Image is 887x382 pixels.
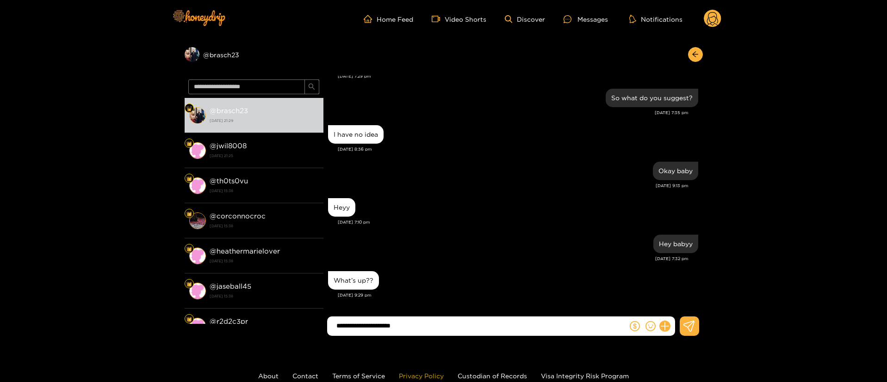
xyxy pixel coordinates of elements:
[210,116,319,125] strong: [DATE] 21:29
[328,271,379,290] div: Sep. 15, 9:29 pm
[210,257,319,265] strong: [DATE] 15:38
[364,15,413,23] a: Home Feed
[458,372,527,379] a: Custodian of Records
[626,14,685,24] button: Notifications
[210,292,319,300] strong: [DATE] 15:38
[292,372,318,379] a: Contact
[186,316,192,322] img: Fan Level
[186,246,192,252] img: Fan Level
[645,321,656,331] span: smile
[338,73,698,79] div: [DATE] 7:29 pm
[328,198,355,217] div: Sep. 15, 7:10 pm
[630,321,640,331] span: dollar
[505,15,545,23] a: Discover
[541,372,629,379] a: Visa Integrity Risk Program
[432,15,486,23] a: Video Shorts
[338,146,698,152] div: [DATE] 8:36 pm
[189,142,206,159] img: conversation
[189,248,206,264] img: conversation
[189,283,206,299] img: conversation
[258,372,279,379] a: About
[210,212,266,220] strong: @ corconnocroc
[185,47,323,62] div: @brasch23
[432,15,445,23] span: video-camera
[332,372,385,379] a: Terms of Service
[304,79,319,94] button: search
[334,277,373,284] div: What’s up??
[186,176,192,182] img: Fan Level
[210,282,251,290] strong: @ jaseball45
[692,51,699,59] span: arrow-left
[186,106,192,111] img: Fan Level
[328,255,689,262] div: [DATE] 7:32 pm
[186,141,192,146] img: Fan Level
[688,47,703,62] button: arrow-left
[606,89,698,107] div: Sep. 14, 7:35 pm
[328,182,689,189] div: [DATE] 9:13 pm
[210,107,248,115] strong: @ brasch23
[611,94,693,102] div: So what do you suggest?
[628,319,642,333] button: dollar
[338,292,698,298] div: [DATE] 9:29 pm
[210,177,248,185] strong: @ th0ts0vu
[189,212,206,229] img: conversation
[186,211,192,217] img: Fan Level
[308,83,315,91] span: search
[328,109,689,116] div: [DATE] 7:35 pm
[564,14,608,24] div: Messages
[658,167,693,175] div: Okay baby
[338,219,698,225] div: [DATE] 7:10 pm
[189,177,206,194] img: conversation
[364,15,377,23] span: home
[399,372,444,379] a: Privacy Policy
[189,107,206,124] img: conversation
[189,318,206,334] img: conversation
[334,131,378,138] div: I have no idea
[210,222,319,230] strong: [DATE] 15:38
[186,281,192,287] img: Fan Level
[653,162,698,180] div: Sep. 14, 9:13 pm
[210,187,319,195] strong: [DATE] 15:38
[210,142,247,150] strong: @ jwil8008
[210,247,280,255] strong: @ heathermarielover
[210,317,248,325] strong: @ r2d2c3pr
[334,204,350,211] div: Heyy
[653,235,698,253] div: Sep. 15, 7:32 pm
[210,152,319,160] strong: [DATE] 21:25
[659,240,693,248] div: Hey babyy
[328,125,384,144] div: Sep. 14, 8:36 pm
